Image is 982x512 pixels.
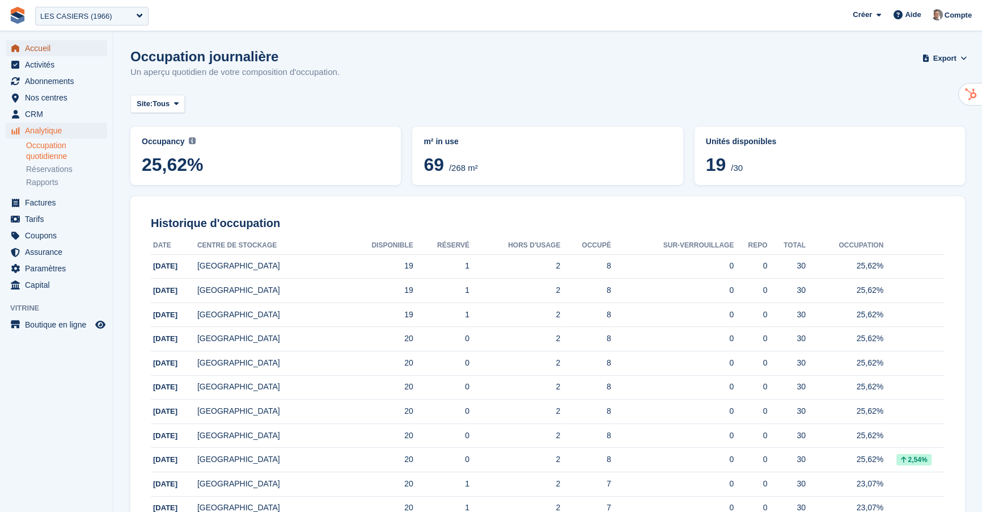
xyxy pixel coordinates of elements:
[25,90,93,106] span: Nos centres
[341,279,413,303] td: 19
[469,303,560,327] td: 2
[767,327,806,351] td: 30
[197,400,341,424] td: [GEOGRAPHIC_DATA]
[25,106,93,122] span: CRM
[151,217,945,230] h2: Historique d'occupation
[153,310,177,319] span: [DATE]
[853,9,872,20] span: Créer
[767,254,806,279] td: 30
[933,53,956,64] span: Export
[197,375,341,400] td: [GEOGRAPHIC_DATA]
[560,260,611,272] div: 8
[611,454,734,465] div: 0
[560,405,611,417] div: 8
[734,237,767,255] th: Repo
[6,228,107,244] a: menu
[767,400,806,424] td: 30
[26,140,107,162] a: Occupation quotidienne
[6,244,107,260] a: menu
[734,454,767,465] div: 0
[153,383,177,391] span: [DATE]
[706,137,776,146] span: Unités disponibles
[734,284,767,296] div: 0
[560,333,611,345] div: 8
[153,480,177,488] span: [DATE]
[189,137,196,144] img: icon-info-grey-7440780725fd019a000dd9b08b2336e03edf1995a4989e88bcd33f0948082b44.svg
[806,237,883,255] th: Occupation
[25,57,93,73] span: Activités
[932,9,943,20] img: Sebastien Bonnier
[197,448,341,472] td: [GEOGRAPHIC_DATA]
[153,407,177,416] span: [DATE]
[611,333,734,345] div: 0
[469,254,560,279] td: 2
[142,154,390,175] span: 25,62%
[413,375,469,400] td: 0
[25,211,93,227] span: Tarifs
[611,309,734,321] div: 0
[6,123,107,139] a: menu
[806,327,883,351] td: 25,62%
[26,177,107,188] a: Rapports
[197,279,341,303] td: [GEOGRAPHIC_DATA]
[153,262,177,270] span: [DATE]
[413,472,469,497] td: 1
[611,430,734,442] div: 0
[449,163,478,173] span: /268 m²
[734,405,767,417] div: 0
[6,261,107,276] a: menu
[153,503,177,512] span: [DATE]
[611,237,734,255] th: Sur-verrouillage
[197,237,341,255] th: Centre de stockage
[424,136,671,148] abbr: Current breakdown of %{unit} occupied
[767,279,806,303] td: 30
[153,359,177,367] span: [DATE]
[413,279,469,303] td: 1
[767,472,806,497] td: 30
[341,327,413,351] td: 20
[560,284,611,296] div: 8
[806,472,883,497] td: 23,07%
[341,472,413,497] td: 20
[611,478,734,490] div: 0
[806,375,883,400] td: 25,62%
[806,351,883,376] td: 25,62%
[6,106,107,122] a: menu
[341,423,413,448] td: 20
[734,357,767,369] div: 0
[153,98,170,110] span: Tous
[6,57,107,73] a: menu
[896,454,932,465] div: 2,54%
[611,260,734,272] div: 0
[197,423,341,448] td: [GEOGRAPHIC_DATA]
[341,254,413,279] td: 19
[197,351,341,376] td: [GEOGRAPHIC_DATA]
[945,10,972,21] span: Compte
[611,284,734,296] div: 0
[806,303,883,327] td: 25,62%
[341,303,413,327] td: 19
[469,279,560,303] td: 2
[806,400,883,424] td: 25,62%
[341,375,413,400] td: 20
[469,327,560,351] td: 2
[806,423,883,448] td: 25,62%
[924,49,965,68] button: Export
[469,237,560,255] th: Hors d'usage
[469,375,560,400] td: 2
[25,228,93,244] span: Coupons
[6,317,107,333] a: menu
[413,303,469,327] td: 1
[25,244,93,260] span: Assurance
[734,381,767,393] div: 0
[806,279,883,303] td: 25,62%
[806,254,883,279] td: 25,62%
[413,254,469,279] td: 1
[469,472,560,497] td: 2
[734,333,767,345] div: 0
[560,309,611,321] div: 8
[25,40,93,56] span: Accueil
[341,400,413,424] td: 20
[731,163,743,173] span: /30
[424,137,458,146] span: m² in use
